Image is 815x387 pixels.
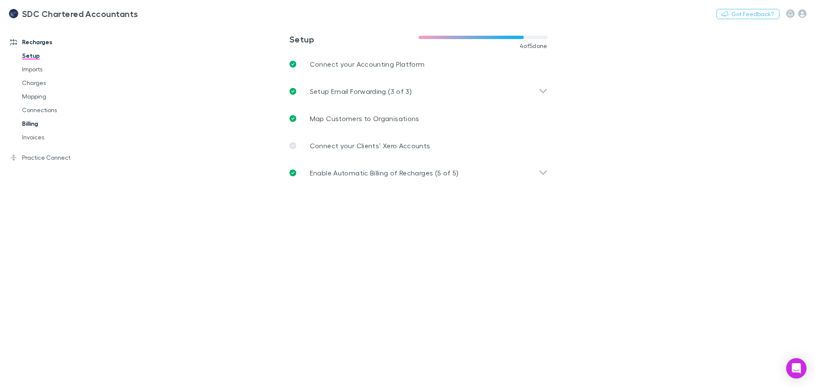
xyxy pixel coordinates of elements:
button: Got Feedback? [717,9,779,19]
a: Invoices [14,130,115,144]
h3: Setup [289,34,419,44]
a: Billing [14,117,115,130]
p: Enable Automatic Billing of Recharges (5 of 5) [310,168,459,178]
a: Mapping [14,90,115,103]
a: SDC Chartered Accountants [3,3,143,24]
span: 4 of 5 done [520,42,548,49]
div: Open Intercom Messenger [786,358,807,379]
img: SDC Chartered Accountants's Logo [8,8,19,19]
h3: SDC Chartered Accountants [22,8,138,19]
a: Charges [14,76,115,90]
a: Imports [14,62,115,76]
a: Recharges [2,35,115,49]
p: Map Customers to Organisations [310,113,419,124]
a: Connect your Accounting Platform [283,51,554,78]
p: Connect your Accounting Platform [310,59,425,69]
p: Connect your Clients’ Xero Accounts [310,141,430,151]
p: Setup Email Forwarding (3 of 3) [310,86,412,96]
a: Setup [14,49,115,62]
a: Connect your Clients’ Xero Accounts [283,132,554,159]
div: Enable Automatic Billing of Recharges (5 of 5) [283,159,554,186]
a: Connections [14,103,115,117]
a: Practice Connect [2,151,115,164]
a: Map Customers to Organisations [283,105,554,132]
div: Setup Email Forwarding (3 of 3) [283,78,554,105]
